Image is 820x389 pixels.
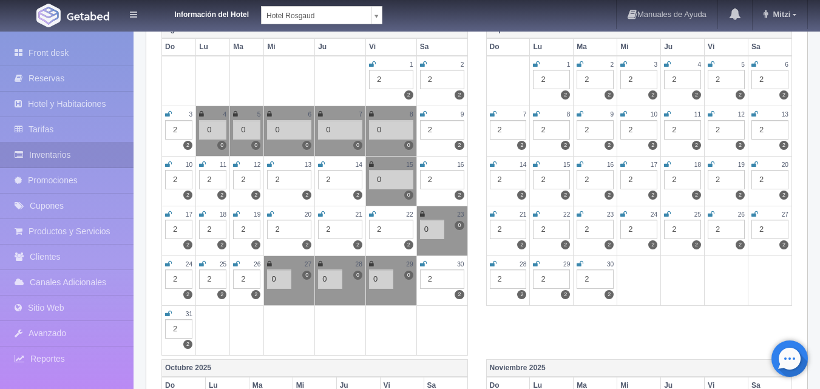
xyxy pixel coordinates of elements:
small: 4 [697,61,701,68]
div: 2 [233,170,260,189]
small: 25 [220,261,226,268]
label: 2 [455,90,464,100]
div: 2 [664,170,701,189]
div: 2 [664,220,701,239]
label: 2 [517,240,526,249]
label: 2 [353,191,362,200]
small: 10 [651,111,657,118]
label: 2 [779,240,788,249]
div: 2 [620,120,657,140]
label: 2 [217,191,226,200]
img: Getabed [67,12,109,21]
label: 2 [605,290,614,299]
div: 2 [420,170,464,189]
div: 2 [199,269,226,289]
small: 18 [694,161,701,168]
small: 2 [461,61,464,68]
div: 2 [369,70,413,89]
small: 18 [220,211,226,218]
div: 2 [533,170,570,189]
label: 2 [736,191,745,200]
label: 2 [605,191,614,200]
small: 16 [457,161,464,168]
div: 0 [267,120,311,140]
small: 22 [406,211,413,218]
label: 2 [517,141,526,150]
small: 12 [738,111,745,118]
small: 15 [406,161,413,168]
small: 2 [611,61,614,68]
label: 2 [183,240,192,249]
div: 2 [420,70,464,89]
label: 2 [779,191,788,200]
a: Hotel Rosgaud [261,6,382,24]
div: 0 [318,120,362,140]
small: 8 [567,111,571,118]
div: 2 [369,220,413,239]
label: 0 [353,141,362,150]
div: 0 [199,120,226,140]
small: 23 [457,211,464,218]
small: 4 [223,111,227,118]
th: Ju [315,38,366,56]
label: 2 [217,290,226,299]
label: 2 [648,240,657,249]
label: 2 [517,290,526,299]
th: Ma [230,38,264,56]
div: 2 [420,120,464,140]
small: 11 [220,161,226,168]
small: 30 [607,261,614,268]
div: 2 [708,220,745,239]
th: Lu [196,38,230,56]
small: 31 [186,311,192,317]
small: 21 [356,211,362,218]
div: 2 [490,220,527,239]
small: 9 [461,111,464,118]
label: 0 [302,141,311,150]
th: Lu [530,38,574,56]
label: 2 [353,240,362,249]
label: 2 [605,141,614,150]
label: 2 [605,240,614,249]
div: 2 [577,220,614,239]
div: 2 [708,120,745,140]
th: Mi [617,38,661,56]
small: 6 [308,111,311,118]
label: 0 [404,141,413,150]
th: Vi [365,38,416,56]
small: 19 [254,211,260,218]
small: 14 [520,161,526,168]
div: 2 [267,170,311,189]
div: 2 [318,170,362,189]
th: Octubre 2025 [162,360,468,377]
small: 14 [356,161,362,168]
div: 2 [165,319,192,339]
div: 2 [420,269,464,289]
label: 2 [183,141,192,150]
div: 2 [490,269,527,289]
small: 5 [741,61,745,68]
label: 2 [251,191,260,200]
div: 0 [369,170,413,189]
small: 23 [607,211,614,218]
div: 2 [233,269,260,289]
small: 30 [457,261,464,268]
span: Mitzi [770,10,790,19]
small: 19 [738,161,745,168]
div: 2 [533,269,570,289]
div: 2 [199,170,226,189]
small: 17 [186,211,192,218]
label: 0 [455,221,464,230]
div: 2 [620,70,657,89]
small: 1 [410,61,413,68]
small: 29 [563,261,570,268]
label: 2 [561,290,570,299]
div: 2 [165,170,192,189]
label: 0 [251,141,260,150]
label: 0 [302,271,311,280]
label: 2 [692,191,701,200]
dt: Información del Hotel [152,6,249,20]
label: 2 [779,90,788,100]
small: 24 [651,211,657,218]
th: Vi [705,38,748,56]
